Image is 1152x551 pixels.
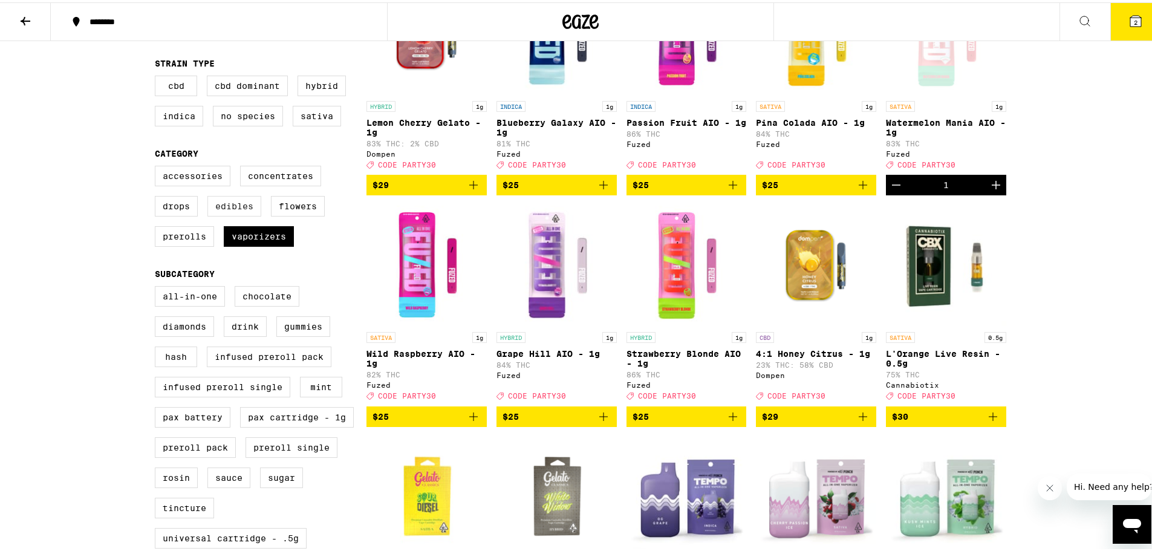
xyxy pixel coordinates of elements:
label: Drops [155,194,198,214]
p: 1g [862,99,876,109]
label: PAX Cartridge - 1g [240,405,354,425]
span: CODE PARTY30 [508,158,566,166]
p: SATIVA [886,330,915,341]
span: CODE PARTY30 [897,158,955,166]
p: 1g [732,99,746,109]
img: Fuzed - Grape Hill AIO - 1g [496,203,617,324]
button: Add to bag [756,404,876,425]
p: SATIVA [886,99,915,109]
p: INDICA [626,99,656,109]
span: CODE PARTY30 [638,158,696,166]
label: Vaporizers [224,224,294,244]
p: 86% THC [626,128,747,135]
label: Edibles [207,194,261,214]
div: Fuzed [496,369,617,377]
p: 75% THC [886,368,1006,376]
p: CBD [756,330,774,341]
span: $29 [373,178,389,187]
p: Lemon Cherry Gelato - 1g [366,116,487,135]
p: Pina Colada AIO - 1g [756,116,876,125]
label: Sauce [207,465,250,486]
p: 82% THC [366,368,487,376]
button: Add to bag [626,172,747,193]
label: Preroll Pack [155,435,236,455]
p: SATIVA [366,330,395,341]
a: Open page for 4:1 Honey Citrus - 1g from Dompen [756,203,876,403]
span: CODE PARTY30 [378,158,436,166]
p: 81% THC [496,137,617,145]
p: 86% THC [626,368,747,376]
label: Concentrates [240,163,321,184]
label: PAX Battery [155,405,230,425]
label: Hash [155,344,197,365]
span: $25 [373,409,389,419]
p: 83% THC [886,137,1006,145]
button: Add to bag [496,172,617,193]
p: Wild Raspberry AIO - 1g [366,347,487,366]
span: $29 [762,409,778,419]
img: Fuzed - Wild Raspberry AIO - 1g [366,203,487,324]
p: 84% THC [756,128,876,135]
p: HYBRID [496,330,526,341]
p: 1g [602,99,617,109]
div: Fuzed [626,379,747,386]
label: Infused Preroll Pack [207,344,331,365]
iframe: Button to launch messaging window [1113,503,1151,541]
span: $25 [503,409,519,419]
p: L'Orange Live Resin - 0.5g [886,347,1006,366]
p: INDICA [496,99,526,109]
iframe: Message from company [1067,471,1151,498]
img: Cannabiotix - L'Orange Live Resin - 0.5g [886,203,1006,324]
a: Open page for Grape Hill AIO - 1g from Fuzed [496,203,617,403]
label: Mint [300,374,342,395]
label: Chocolate [235,284,299,304]
img: Fuzed - Strawberry Blonde AIO - 1g [626,203,747,324]
label: Sativa [293,103,341,124]
legend: Subcategory [155,267,215,276]
a: Open page for Wild Raspberry AIO - 1g from Fuzed [366,203,487,403]
span: $25 [633,409,649,419]
button: Add to bag [366,404,487,425]
p: 84% THC [496,359,617,367]
p: HYBRID [366,99,395,109]
p: Watermelon Mania AIO - 1g [886,116,1006,135]
label: Indica [155,103,203,124]
p: 4:1 Honey Citrus - 1g [756,347,876,356]
legend: Category [155,146,198,156]
p: 1g [472,330,487,341]
label: Universal Cartridge - .5g [155,526,307,546]
span: Hi. Need any help? [7,8,87,18]
span: 2 [1134,16,1137,24]
p: 1g [472,99,487,109]
span: $30 [892,409,908,419]
span: CODE PARTY30 [897,390,955,398]
span: $25 [633,178,649,187]
p: 1g [862,330,876,341]
iframe: Close message [1038,474,1062,498]
label: Infused Preroll Single [155,374,290,395]
button: Increment [986,172,1006,193]
label: CBD [155,73,197,94]
label: Prerolls [155,224,214,244]
p: Strawberry Blonde AIO - 1g [626,347,747,366]
p: HYBRID [626,330,656,341]
label: Rosin [155,465,198,486]
div: 1 [943,178,949,187]
legend: Strain Type [155,56,215,66]
label: Gummies [276,314,330,334]
p: Passion Fruit AIO - 1g [626,116,747,125]
span: CODE PARTY30 [378,390,436,398]
span: $25 [762,178,778,187]
label: Accessories [155,163,230,184]
p: 1g [732,330,746,341]
button: Add to bag [886,404,1006,425]
span: CODE PARTY30 [767,158,825,166]
label: All-In-One [155,284,225,304]
div: Fuzed [366,379,487,386]
label: Hybrid [298,73,346,94]
label: Sugar [260,465,303,486]
div: Fuzed [756,138,876,146]
button: Add to bag [496,404,617,425]
p: 23% THC: 58% CBD [756,359,876,367]
p: 1g [992,99,1006,109]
